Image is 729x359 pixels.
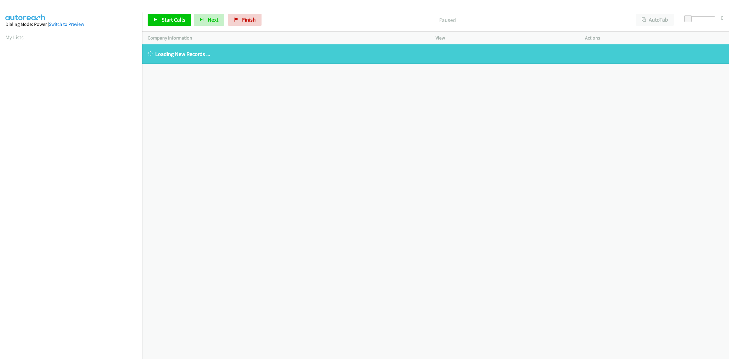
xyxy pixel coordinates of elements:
a: Switch to Preview [49,21,84,27]
button: AutoTab [636,14,674,26]
a: Finish [228,14,262,26]
span: Next [208,16,218,23]
a: Start Calls [148,14,191,26]
span: Start Calls [162,16,185,23]
iframe: Dialpad [5,47,142,336]
div: 0 [721,14,724,22]
div: Delay between calls (in seconds) [687,16,715,21]
p: Actions [585,34,724,42]
div: Dialing Mode: Power | [5,21,137,28]
p: Company Information [148,34,425,42]
span: Finish [242,16,256,23]
p: Paused [270,16,625,24]
a: My Lists [5,34,24,41]
button: Next [194,14,224,26]
p: Loading New Records ... [148,50,724,58]
p: View [436,34,574,42]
